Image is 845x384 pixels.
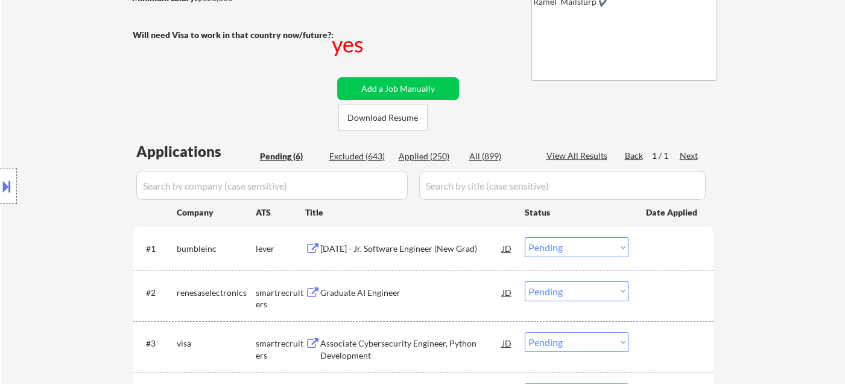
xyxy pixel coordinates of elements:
div: [DATE] - Jr. Software Engineer (New Grad) [320,243,502,255]
input: Search by company (case sensitive) [136,171,408,200]
div: Pending (6) [260,150,320,162]
div: Excluded (643) [329,150,390,162]
div: visa [177,338,256,350]
strong: Will need Visa to work in that country now/future?: [133,30,334,40]
div: Graduate AI Engineer [320,287,502,299]
div: Next [680,150,699,162]
div: View All Results [546,150,611,162]
div: Company [177,206,256,219]
div: renesaselectronics [177,287,256,299]
div: Date Applied [646,206,699,219]
button: Download Resume [338,104,428,131]
div: All (899) [469,150,530,162]
div: 1 / 1 [652,150,680,162]
div: Associate Cybersecurity Engineer, Python Development [320,338,502,361]
div: lever [256,243,305,255]
div: bumbleinc [177,243,256,255]
button: Add a Job Manually [337,77,459,100]
div: JD [501,237,513,259]
div: yes [332,29,366,59]
div: #3 [146,338,167,350]
div: Status [525,201,628,223]
div: Applied (250) [399,150,459,162]
input: Search by title (case sensitive) [419,171,706,200]
div: ATS [256,206,305,219]
div: JD [501,332,513,354]
div: Back [625,150,644,162]
div: Title [305,206,513,219]
div: JD [501,281,513,303]
div: smartrecruiters [256,287,305,310]
div: smartrecruiters [256,338,305,361]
